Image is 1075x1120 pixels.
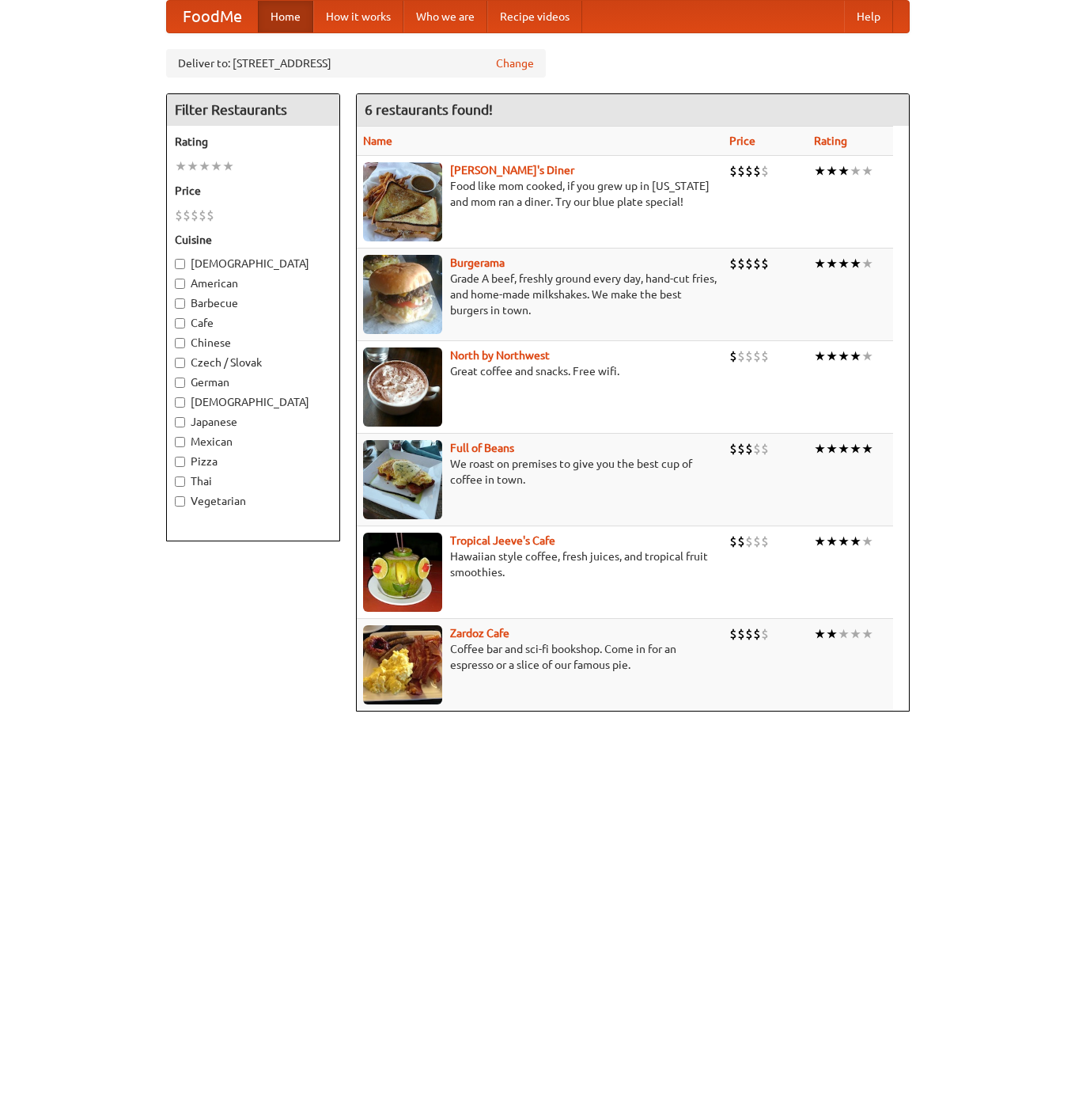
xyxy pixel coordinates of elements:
[363,533,442,612] img: jeeves.jpg
[753,533,761,550] li: $
[761,625,769,643] li: $
[175,397,185,408] input: [DEMOGRAPHIC_DATA]
[838,347,850,365] li: ★
[175,374,331,390] label: German
[199,158,210,175] li: ★
[861,162,873,180] li: ★
[403,1,487,32] a: Who we are
[175,358,185,368] input: Czech / Slovak
[166,49,546,78] div: Deliver to: [STREET_ADDRESS]
[761,440,769,457] li: $
[844,1,893,32] a: Help
[175,207,183,224] li: $
[175,259,185,269] input: [DEMOGRAPHIC_DATA]
[175,457,185,467] input: Pizza
[729,135,755,147] a: Price
[861,255,873,272] li: ★
[753,625,761,643] li: $
[729,255,737,272] li: $
[175,493,331,509] label: Vegetarian
[745,255,753,272] li: $
[175,335,331,351] label: Chinese
[814,533,826,550] li: ★
[363,363,717,379] p: Great coffee and snacks. Free wifi.
[745,533,753,550] li: $
[745,625,753,643] li: $
[363,178,717,210] p: Food like mom cooked, if you grew up in [US_STATE] and mom ran a diner. Try our blue plate special!
[737,440,745,457] li: $
[175,434,331,450] label: Mexican
[761,533,769,550] li: $
[175,338,185,348] input: Chinese
[737,162,745,180] li: $
[450,256,505,269] a: Burgerama
[199,207,206,224] li: $
[175,183,331,199] h5: Price
[729,625,737,643] li: $
[838,533,850,550] li: ★
[365,102,493,117] ng-pluralize: 6 restaurants found!
[745,440,753,457] li: $
[814,440,826,457] li: ★
[450,349,550,362] a: North by Northwest
[363,440,442,519] img: beans.jpg
[363,271,717,318] p: Grade A beef, freshly ground every day, hand-cut fries, and home-made milkshakes. We make the bes...
[363,347,442,427] img: north.jpg
[175,355,331,370] label: Czech / Slovak
[191,207,199,224] li: $
[175,476,185,487] input: Thai
[850,162,861,180] li: ★
[761,347,769,365] li: $
[737,347,745,365] li: $
[745,347,753,365] li: $
[187,158,199,175] li: ★
[826,162,838,180] li: ★
[850,255,861,272] li: ★
[753,162,761,180] li: $
[814,255,826,272] li: ★
[175,454,331,469] label: Pizza
[175,315,331,331] label: Cafe
[167,94,339,126] h4: Filter Restaurants
[450,534,555,547] a: Tropical Jeeve's Cafe
[729,533,737,550] li: $
[753,347,761,365] li: $
[167,1,258,32] a: FoodMe
[175,158,187,175] li: ★
[496,55,534,71] a: Change
[729,347,737,365] li: $
[838,625,850,643] li: ★
[175,279,185,289] input: American
[175,378,185,388] input: German
[850,625,861,643] li: ★
[861,533,873,550] li: ★
[313,1,403,32] a: How it works
[826,347,838,365] li: ★
[753,440,761,457] li: $
[838,255,850,272] li: ★
[175,437,185,447] input: Mexican
[450,164,574,177] a: [PERSON_NAME]'s Diner
[175,414,331,430] label: Japanese
[826,440,838,457] li: ★
[450,442,514,454] a: Full of Beans
[737,625,745,643] li: $
[183,207,191,224] li: $
[826,625,838,643] li: ★
[729,440,737,457] li: $
[175,473,331,489] label: Thai
[450,627,509,640] a: Zardoz Cafe
[861,440,873,457] li: ★
[175,275,331,291] label: American
[363,135,392,147] a: Name
[175,256,331,271] label: [DEMOGRAPHIC_DATA]
[838,162,850,180] li: ★
[210,158,222,175] li: ★
[761,162,769,180] li: $
[363,549,717,580] p: Hawaiian style coffee, fresh juices, and tropical fruit smoothies.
